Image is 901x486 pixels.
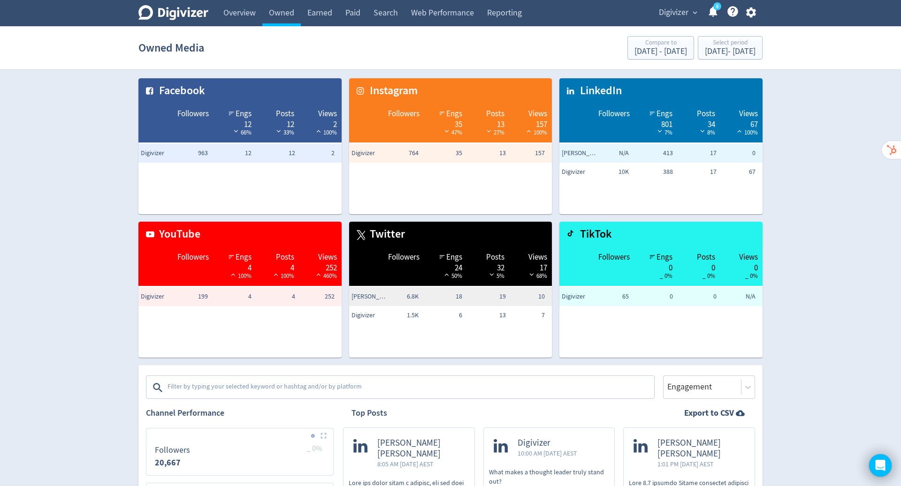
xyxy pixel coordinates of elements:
[349,222,552,358] table: customized table
[518,438,577,449] span: Digivizer
[377,306,421,325] td: 1.5K
[869,454,892,477] div: Open Intercom Messenger
[575,83,622,99] span: LinkedIn
[276,108,294,120] span: Posts
[660,272,672,280] span: _ 0%
[527,271,536,278] img: negative-performance-white.svg
[298,144,341,163] td: 2
[446,108,462,120] span: Engs
[527,272,547,280] span: 68%
[210,144,254,163] td: 12
[218,119,252,127] div: 12
[713,2,721,10] a: 5
[518,449,577,458] span: 10:00 AM [DATE] AEST
[631,144,675,163] td: 413
[655,128,672,136] span: 7%
[254,144,298,163] td: 12
[725,262,758,270] div: 0
[318,108,337,120] span: Views
[739,252,758,263] span: Views
[682,119,715,127] div: 34
[365,83,418,99] span: Instagram
[631,287,675,306] td: 0
[698,128,715,136] span: 8%
[508,306,552,325] td: 7
[508,144,552,163] td: 157
[236,108,252,120] span: Engs
[318,252,337,263] span: Views
[675,287,719,306] td: 0
[421,306,465,325] td: 6
[719,163,763,181] td: 67
[351,311,389,320] span: Digivizer
[487,271,496,278] img: negative-performance-white.svg
[429,262,462,270] div: 24
[304,119,337,127] div: 2
[655,127,664,135] img: negative-performance-white.svg
[719,287,763,306] td: N/A
[231,128,252,136] span: 66%
[634,39,687,47] div: Compare to
[487,272,504,280] span: 5%
[351,292,389,301] span: Emma Lo Russo
[745,272,758,280] span: _ 0%
[138,78,342,214] table: customized table
[588,144,631,163] td: N/A
[141,292,178,301] span: Digivizer
[486,252,504,263] span: Posts
[349,78,552,214] table: customized table
[298,287,341,306] td: 252
[421,144,465,163] td: 35
[697,108,715,120] span: Posts
[627,36,694,60] button: Compare to[DATE] - [DATE]
[631,163,675,181] td: 388
[465,287,508,306] td: 19
[465,144,508,163] td: 13
[486,108,504,120] span: Posts
[657,252,672,263] span: Engs
[735,127,744,135] img: positive-performance-white.svg
[656,5,700,20] button: Digivizer
[377,459,465,469] span: 8:05 AM [DATE] AEST
[231,127,241,135] img: negative-performance-white.svg
[725,119,758,127] div: 67
[314,272,337,280] span: 460%
[472,262,505,270] div: 32
[702,272,715,280] span: _ 0%
[524,128,547,136] span: 100%
[218,262,252,270] div: 4
[705,39,756,47] div: Select period
[716,3,718,10] text: 5
[271,272,294,280] span: 100%
[639,262,672,270] div: 0
[659,5,688,20] span: Digivizer
[598,108,630,120] span: Followers
[138,33,204,63] h1: Owned Media
[528,108,547,120] span: Views
[562,149,599,158] span: Emma Lo Russo
[388,108,420,120] span: Followers
[465,306,508,325] td: 13
[177,252,209,263] span: Followers
[150,432,329,471] svg: Followers 20,667
[484,128,504,136] span: 27%
[657,438,745,459] span: [PERSON_NAME] [PERSON_NAME]
[634,47,687,56] div: [DATE] - [DATE]
[697,252,715,263] span: Posts
[314,128,337,136] span: 100%
[314,127,323,135] img: positive-performance-white.svg
[154,226,200,242] span: YouTube
[562,167,599,177] span: Digivizer
[276,252,294,263] span: Posts
[167,287,210,306] td: 199
[442,128,462,136] span: 47%
[691,8,699,17] span: expand_more
[365,226,405,242] span: Twitter
[261,119,294,127] div: 12
[321,433,327,439] img: Placeholder
[684,407,734,419] strong: Export to CSV
[229,271,238,278] img: positive-performance-white.svg
[274,127,283,135] img: negative-performance-white.svg
[351,407,387,419] h2: Top Posts
[254,287,298,306] td: 4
